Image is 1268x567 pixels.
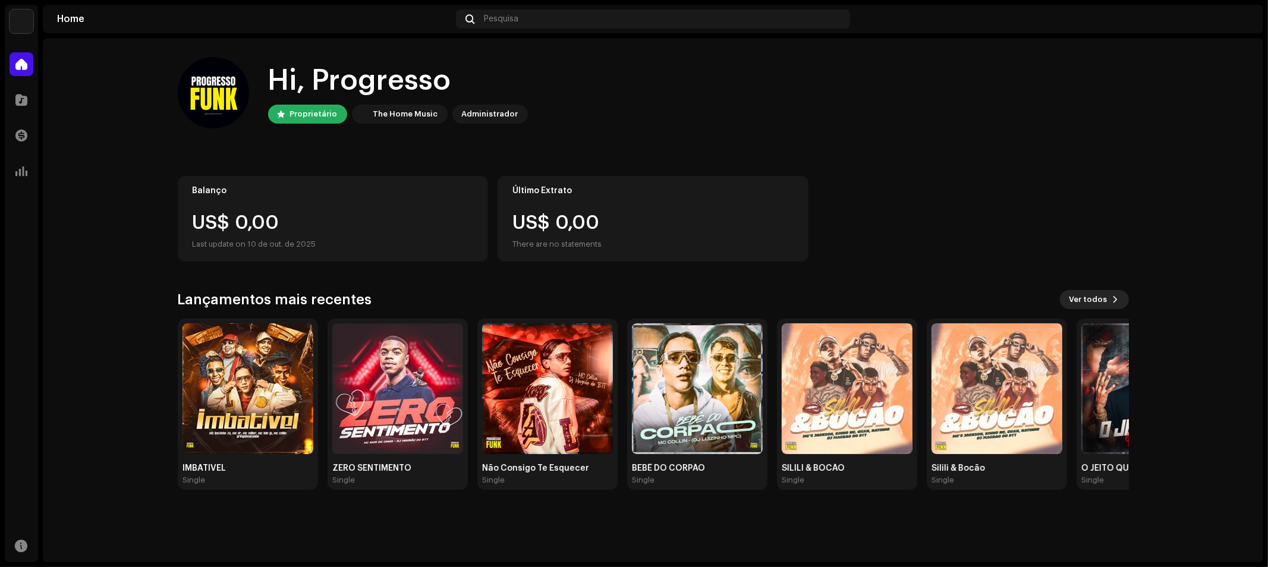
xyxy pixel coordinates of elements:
div: Proprietário [290,107,338,121]
re-o-card-value: Balanço [178,176,489,262]
img: 614e4c71-61b4-439d-adab-8a31dde818ea [632,323,763,454]
img: 7e20cce0-968a-4e3f-89d5-3ed969c7b438 [1230,10,1249,29]
div: Single [183,475,205,485]
div: BEBÊ DO CORPÃO [632,464,763,473]
button: Ver todos [1060,290,1129,309]
re-o-card-value: Último Extrato [498,176,808,262]
div: IMBATÍVEL [183,464,313,473]
div: Last update on 10 de out. de 2025 [193,237,474,251]
img: 7e20cce0-968a-4e3f-89d5-3ed969c7b438 [178,57,249,128]
div: Single [332,475,355,485]
img: 12311bf6-0bf8-4e14-bd7f-ebf29bcf5f4a [482,323,613,454]
h3: Lançamentos mais recentes [178,290,372,309]
div: Single [932,475,954,485]
div: Home [57,14,451,24]
div: SILILI & BOCÃO [782,464,913,473]
div: Balanço [193,186,474,196]
div: Último Extrato [512,186,794,196]
img: c86870aa-2232-4ba3-9b41-08f587110171 [10,10,33,33]
div: There are no statements [512,237,602,251]
div: Single [1081,475,1104,485]
div: O JEITO QUE ELA FAZ [1081,464,1212,473]
div: Administrador [462,107,518,121]
img: c86870aa-2232-4ba3-9b41-08f587110171 [354,107,369,121]
img: 9b51a704-d5cd-4780-bdd6-4beae841b1a5 [1081,323,1212,454]
img: b0821d68-d521-4193-a45a-f6695a45473e [782,323,913,454]
div: Hi, Progresso [268,62,528,100]
div: The Home Music [373,107,438,121]
div: Single [482,475,505,485]
span: Ver todos [1069,288,1107,311]
span: Pesquisa [484,14,518,24]
div: Não Consigo Te Esquecer [482,464,613,473]
div: Single [632,475,655,485]
div: Silili & Bocão [932,464,1062,473]
div: ZERO SENTIMENTO [332,464,463,473]
img: 3aea6d35-3eff-4d2b-87b0-28bdb5a3371b [932,323,1062,454]
img: e6af568d-4591-4285-b853-eea7c51b8e35 [332,323,463,454]
div: Single [782,475,804,485]
img: e71f9adf-a399-46c9-913a-d7cbd0d7f7ee [183,323,313,454]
